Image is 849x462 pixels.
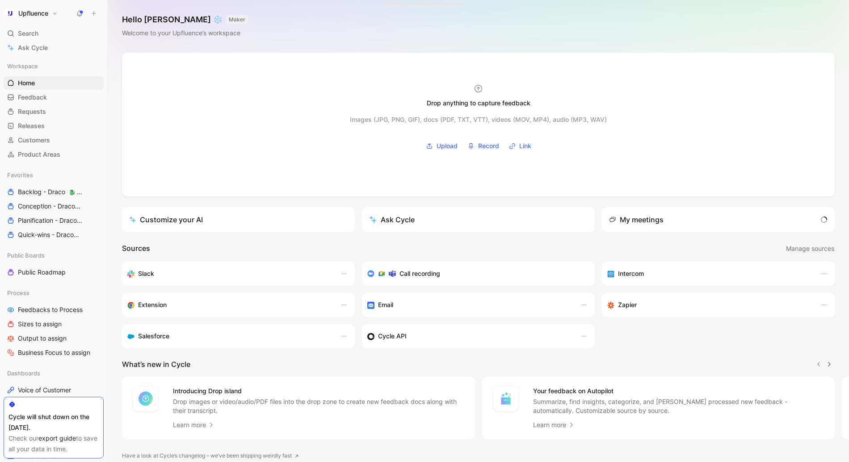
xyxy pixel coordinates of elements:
div: Record & transcribe meetings from Zoom, Meet & Teams. [367,268,582,279]
div: Check our to save all your data in time. [8,433,99,454]
div: Sync your customers, send feedback and get updates in Slack [127,268,332,279]
span: Process [7,288,29,297]
h3: Zapier [618,300,637,310]
p: Drop images or video/audio/PDF files into the drop zone to create new feedback docs along with th... [173,397,464,415]
span: Ask Cycle [18,42,48,53]
span: Favorites [7,171,33,179]
div: Welcome to your Upfluence’s workspace [122,28,248,38]
span: Releases [18,121,45,130]
div: Images (JPG, PNG, GIF), docs (PDF, TXT, VTT), videos (MOV, MP4), audio (MP3, WAV) [350,114,607,125]
div: Ask Cycle [369,214,415,225]
div: Public BoardsPublic Roadmap [4,249,104,279]
a: Requests [4,105,104,118]
span: Record [478,141,499,151]
a: Sizes to assign [4,317,104,331]
a: Learn more [173,420,215,430]
h1: Hello [PERSON_NAME] ❄️ [122,14,248,25]
div: Process [4,286,104,300]
a: Output to assign [4,332,104,345]
div: Drop anything to capture feedback [427,98,530,108]
a: Planification - Draco🐉 Draco [4,214,104,227]
div: Capture feedback from thousands of sources with Zapier (survey results, recordings, sheets, etc). [607,300,811,310]
a: Business Focus to assign [4,346,104,359]
h3: Slack [138,268,154,279]
div: Sync your customers, send feedback and get updates in Intercom [607,268,811,279]
a: Have a look at Cycle’s changelog – we’ve been shipping weirdly fast [122,451,299,460]
span: Upload [437,141,458,151]
h3: Call recording [399,268,440,279]
button: Record [464,139,502,153]
div: Customize your AI [129,214,203,225]
a: Home [4,76,104,90]
div: Cycle will shut down on the [DATE]. [8,412,99,433]
a: Feedback [4,91,104,104]
span: Workspace [7,62,38,71]
span: Sizes to assign [18,320,62,329]
span: Public Roadmap [18,268,66,277]
span: 🐉 Draco [69,189,92,196]
span: Search [18,28,38,39]
span: Home [18,79,35,87]
div: Search [4,27,104,40]
span: Public Boards [7,251,45,260]
a: Public Roadmap [4,266,104,279]
div: Dashboards [4,366,104,380]
span: Dashboards [7,369,40,378]
span: Output to assign [18,334,67,343]
div: Capture feedback from anywhere on the web [127,300,332,310]
a: Learn more [533,420,575,430]
h3: Cycle API [378,331,407,341]
div: My meetings [609,214,664,225]
a: Quick-wins - Draco🐉 Draco [4,228,104,241]
h1: Upfluence [18,9,48,17]
a: Feedbacks to Process [4,303,104,316]
h4: Introducing Drop island [173,386,464,396]
h3: Email [378,300,393,310]
div: Forward emails to your feedback inbox [367,300,572,310]
a: Releases [4,119,104,133]
a: Customers [4,133,104,147]
span: Feedback [18,93,47,102]
div: DashboardsVoice of CustomerTrends [4,366,104,411]
h3: Salesforce [138,331,169,341]
a: Voice of Customer [4,383,104,397]
div: Public Boards [4,249,104,262]
a: Product Areas [4,148,104,161]
button: UpfluenceUpfluence [4,7,60,20]
a: export guide [38,434,76,442]
img: Upfluence [6,9,15,18]
a: Ask Cycle [4,41,104,54]
h2: Sources [122,243,150,254]
h4: Your feedback on Autopilot [533,386,824,396]
h3: Extension [138,300,167,310]
span: Voice of Customer [18,386,71,395]
a: Customize your AI [122,207,355,232]
span: Planification - Draco [18,216,85,225]
span: Business Focus to assign [18,348,90,357]
a: Conception - Draco🐉 Draco [4,200,104,213]
span: Customers [18,136,50,145]
button: Manage sources [786,243,835,254]
button: MAKER [226,15,248,24]
span: Backlog - Draco [18,187,83,197]
h3: Intercom [618,268,644,279]
span: Conception - Draco [18,202,84,211]
span: Manage sources [786,243,834,254]
span: Link [519,141,531,151]
div: Favorites [4,168,104,182]
button: Upload [423,139,461,153]
span: Product Areas [18,150,60,159]
span: Quick-wins - Draco [18,230,84,240]
h2: What’s new in Cycle [122,359,190,370]
span: Feedbacks to Process [18,305,83,314]
span: Requests [18,107,46,116]
button: Link [506,139,534,153]
div: ProcessFeedbacks to ProcessSizes to assignOutput to assignBusiness Focus to assign [4,286,104,359]
div: Sync customers & send feedback from custom sources. Get inspired by our favorite use case [367,331,572,341]
button: Ask Cycle [362,207,595,232]
a: Backlog - Draco🐉 Draco [4,185,104,199]
p: Summarize, find insights, categorize, and [PERSON_NAME] processed new feedback - automatically. C... [533,397,824,415]
div: Workspace [4,59,104,73]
